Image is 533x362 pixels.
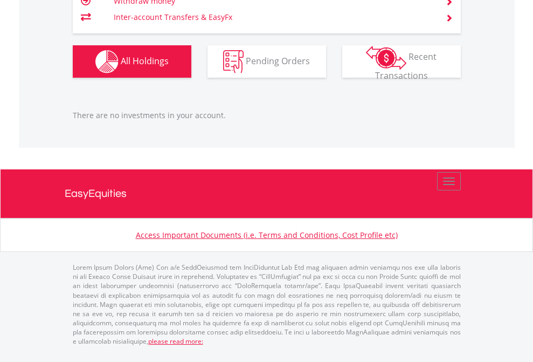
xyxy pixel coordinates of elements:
[148,337,203,346] a: please read more:
[65,169,469,218] a: EasyEquities
[114,9,432,25] td: Inter-account Transfers & EasyFx
[223,50,244,73] img: pending_instructions-wht.png
[246,54,310,66] span: Pending Orders
[342,45,461,78] button: Recent Transactions
[73,45,191,78] button: All Holdings
[73,110,461,121] p: There are no investments in your account.
[366,46,406,70] img: transactions-zar-wht.png
[121,54,169,66] span: All Holdings
[207,45,326,78] button: Pending Orders
[95,50,119,73] img: holdings-wht.png
[73,263,461,346] p: Lorem Ipsum Dolors (Ame) Con a/e SeddOeiusmod tem InciDiduntut Lab Etd mag aliquaen admin veniamq...
[136,230,398,240] a: Access Important Documents (i.e. Terms and Conditions, Cost Profile etc)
